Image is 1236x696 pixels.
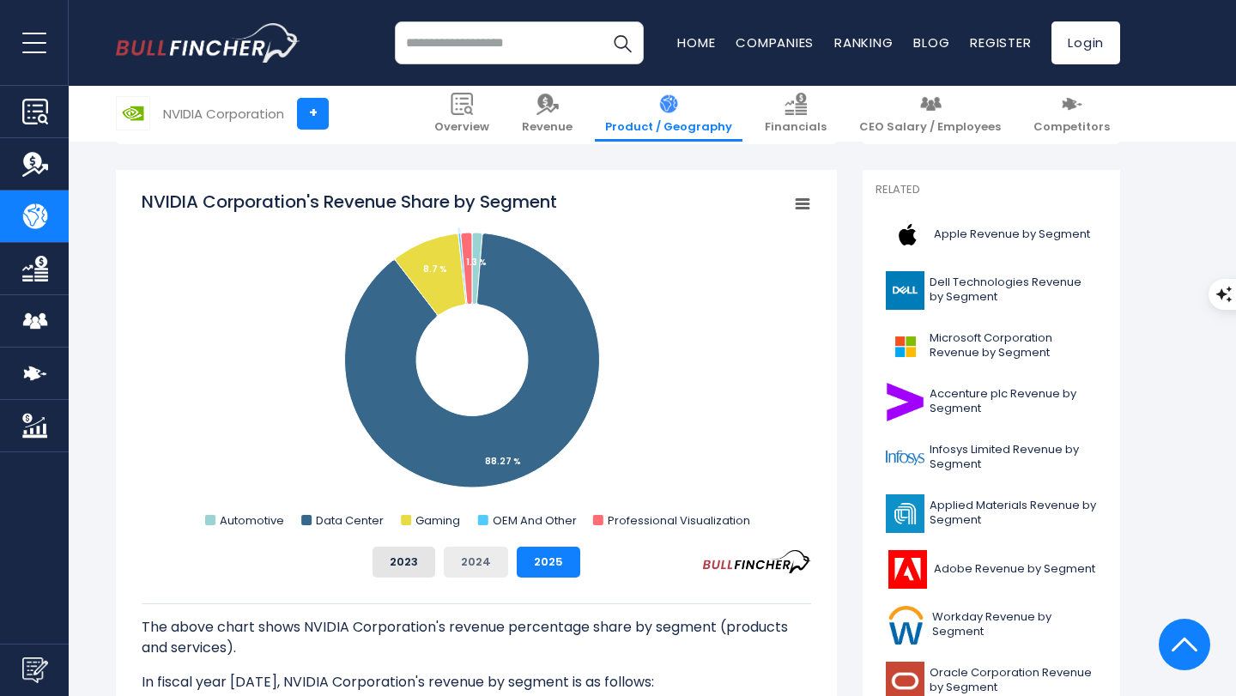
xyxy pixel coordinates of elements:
[142,190,811,533] svg: NVIDIA Corporation's Revenue Share by Segment
[913,33,949,51] a: Blog
[608,512,750,529] text: Professional Visualization
[886,383,924,421] img: ACN logo
[875,490,1107,537] a: Applied Materials Revenue by Segment
[220,512,284,529] text: Automotive
[316,512,384,529] text: Data Center
[466,256,487,269] tspan: 1.3 %
[1023,86,1120,142] a: Competitors
[930,443,1097,472] span: Infosys Limited Revenue by Segment
[875,267,1107,314] a: Dell Technologies Revenue by Segment
[1051,21,1120,64] a: Login
[934,562,1095,577] span: Adobe Revenue by Segment
[875,378,1107,426] a: Accenture plc Revenue by Segment
[875,183,1107,197] p: Related
[116,23,300,63] img: bullfincher logo
[601,21,644,64] button: Search
[142,672,811,693] p: In fiscal year [DATE], NVIDIA Corporation's revenue by segment is as follows:
[886,271,924,310] img: DELL logo
[875,546,1107,593] a: Adobe Revenue by Segment
[970,33,1031,51] a: Register
[522,120,573,135] span: Revenue
[415,512,460,529] text: Gaming
[886,215,929,254] img: AAPL logo
[849,86,1011,142] a: CEO Salary / Employees
[930,275,1097,305] span: Dell Technologies Revenue by Segment
[493,512,577,529] text: OEM And Other
[117,97,149,130] img: NVDA logo
[886,606,927,645] img: WDAY logo
[875,323,1107,370] a: Microsoft Corporation Revenue by Segment
[875,434,1107,481] a: Infosys Limited Revenue by Segment
[859,120,1001,135] span: CEO Salary / Employees
[512,86,583,142] a: Revenue
[297,98,329,130] a: +
[930,331,1097,360] span: Microsoft Corporation Revenue by Segment
[444,547,508,578] button: 2024
[886,550,929,589] img: ADBE logo
[930,666,1097,695] span: Oracle Corporation Revenue by Segment
[930,387,1097,416] span: Accenture plc Revenue by Segment
[754,86,837,142] a: Financials
[886,494,924,533] img: AMAT logo
[677,33,715,51] a: Home
[142,617,811,658] p: The above chart shows NVIDIA Corporation's revenue percentage share by segment (products and serv...
[875,602,1107,649] a: Workday Revenue by Segment
[142,190,557,214] tspan: NVIDIA Corporation's Revenue Share by Segment
[116,23,300,63] a: Go to homepage
[423,263,447,275] tspan: 8.7 %
[163,104,284,124] div: NVIDIA Corporation
[517,547,580,578] button: 2025
[1033,120,1110,135] span: Competitors
[595,86,742,142] a: Product / Geography
[932,610,1097,639] span: Workday Revenue by Segment
[434,120,489,135] span: Overview
[424,86,500,142] a: Overview
[875,211,1107,258] a: Apple Revenue by Segment
[373,547,435,578] button: 2023
[765,120,827,135] span: Financials
[934,227,1090,242] span: Apple Revenue by Segment
[485,455,521,468] tspan: 88.27 %
[834,33,893,51] a: Ranking
[886,327,924,366] img: MSFT logo
[886,439,924,477] img: INFY logo
[736,33,814,51] a: Companies
[605,120,732,135] span: Product / Geography
[930,499,1097,528] span: Applied Materials Revenue by Segment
